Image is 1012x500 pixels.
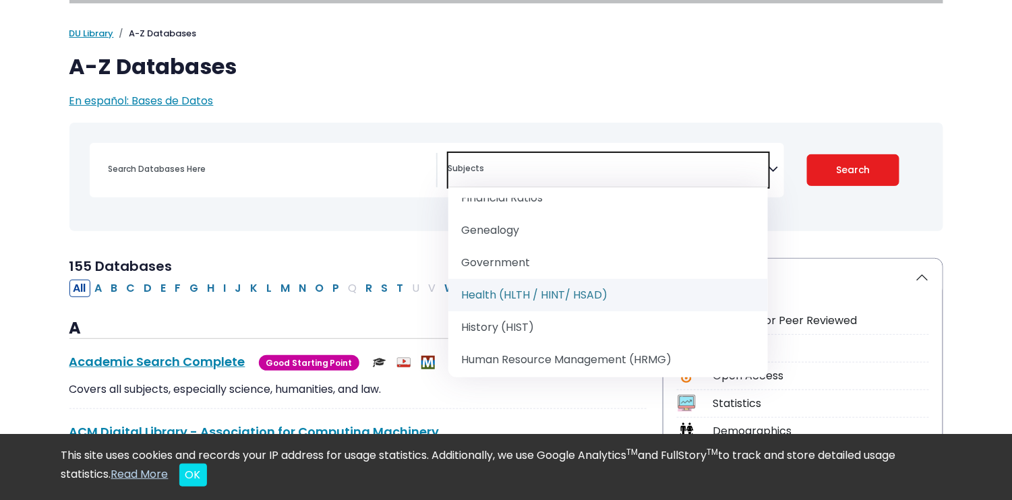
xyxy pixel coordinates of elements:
button: Filter Results N [295,280,311,297]
div: Demographics [713,423,929,439]
span: Good Starting Point [259,355,359,371]
li: Financial Ratios [448,182,769,214]
div: Statistics [713,396,929,412]
img: Audio & Video [397,356,411,369]
button: Filter Results T [393,280,408,297]
a: ACM Digital Library - Association for Computing Machinery [69,423,440,440]
nav: breadcrumb [69,27,943,40]
button: Filter Results J [231,280,246,297]
img: Icon Statistics [678,394,696,412]
button: Filter Results S [378,280,392,297]
button: Filter Results B [107,280,122,297]
div: Alpha-list to filter by first letter of database name [69,280,525,295]
button: Filter Results M [277,280,295,297]
button: Filter Results K [247,280,262,297]
nav: Search filters [69,123,943,231]
sup: TM [707,446,719,458]
li: Health (HLTH / HINT/ HSAD) [448,279,769,311]
span: 155 Databases [69,257,173,276]
button: Filter Results D [140,280,156,297]
button: Filter Results R [362,280,377,297]
div: Open Access [713,368,929,384]
button: All [69,280,90,297]
a: DU Library [69,27,114,40]
button: Filter Results E [157,280,171,297]
a: En español: Bases de Datos [69,93,214,108]
button: Filter Results F [171,280,185,297]
button: Filter Results C [123,280,140,297]
h3: A [69,319,647,339]
a: Read More [111,466,169,482]
a: Academic Search Complete [69,353,245,370]
h1: A-Z Databases [69,54,943,80]
img: Scholarly or Peer Reviewed [373,356,386,369]
button: Filter Results W [441,280,460,297]
button: Filter Results P [329,280,344,297]
button: Filter Results A [91,280,107,297]
button: Submit for Search Results [807,154,899,186]
button: Icon Legend [663,259,943,296]
div: Scholarly or Peer Reviewed [713,313,929,329]
li: History (HIST) [448,311,769,344]
input: Search database by title or keyword [100,159,436,179]
img: MeL (Michigan electronic Library) [421,356,435,369]
div: This site uses cookies and records your IP address for usage statistics. Additionally, we use Goo... [61,447,951,487]
div: e-Book [713,340,929,356]
textarea: Search [448,164,769,175]
button: Filter Results G [186,280,203,297]
li: Genealogy [448,214,769,247]
button: Close [179,464,207,487]
button: Filter Results H [204,280,219,297]
p: Covers all subjects, especially science, humanities, and law. [69,381,647,398]
button: Filter Results L [263,280,276,297]
img: Icon Demographics [678,422,696,440]
sup: TM [627,446,638,458]
button: Filter Results O [311,280,328,297]
li: A-Z Databases [114,27,197,40]
li: Government [448,247,769,279]
li: Human Resource Management (HRMG) [448,344,769,376]
button: Filter Results I [220,280,231,297]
